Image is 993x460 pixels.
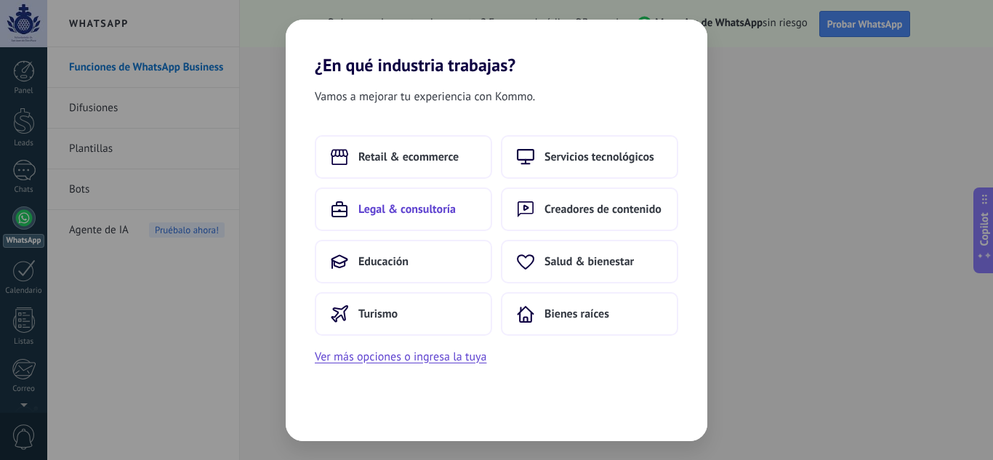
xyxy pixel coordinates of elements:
[544,254,634,269] span: Salud & bienestar
[544,307,609,321] span: Bienes raíces
[358,150,459,164] span: Retail & ecommerce
[358,254,409,269] span: Educación
[501,187,678,231] button: Creadores de contenido
[544,150,654,164] span: Servicios tecnológicos
[501,135,678,179] button: Servicios tecnológicos
[544,202,662,217] span: Creadores de contenido
[315,187,492,231] button: Legal & consultoría
[315,347,486,366] button: Ver más opciones o ingresa la tuya
[315,292,492,336] button: Turismo
[501,240,678,283] button: Salud & bienestar
[315,135,492,179] button: Retail & ecommerce
[358,307,398,321] span: Turismo
[315,240,492,283] button: Educación
[358,202,456,217] span: Legal & consultoría
[286,20,707,76] h2: ¿En qué industria trabajas?
[315,87,535,106] span: Vamos a mejorar tu experiencia con Kommo.
[501,292,678,336] button: Bienes raíces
